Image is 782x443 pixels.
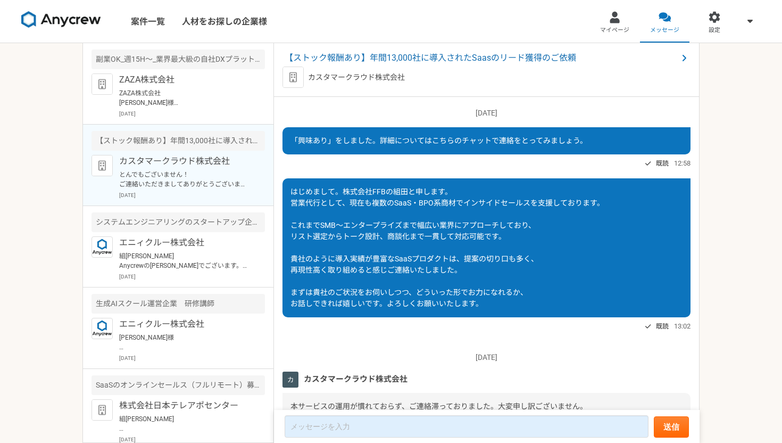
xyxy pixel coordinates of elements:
[91,50,265,69] div: 副業OK_週15H〜_業界最大級の自社DXプラットフォームのコンサルティング営業
[600,26,629,35] span: マイページ
[119,88,251,108] p: ZAZA株式会社 [PERSON_NAME]様 お世話になっております。 株式会社FFBの組田と申します。 このたびはご連絡いただき、誠にありがとうございます。 御社の「Metoree」事業拡大...
[119,73,251,86] p: ZAZA株式会社
[290,187,604,308] span: はじめまして。株式会社FFBの組田と申します。 営業代行として、現在も複数のSaaS・BPO系商材でインサイドセールスを支援しております。 これまでSMB〜エンタープライズまで幅広い業界にアプロ...
[119,251,251,270] p: 組[PERSON_NAME] Anycrewの[PERSON_NAME]でございます。 本日、別件にてご面談ありがとうございました。 こちら別の営業案件ですがご興味いかがでしょうか？ もしご興味...
[304,373,407,385] span: カスタマークラウド株式会社
[709,26,720,35] span: 設定
[290,136,587,145] span: 「興味あり」をしました。詳細についてはこちらのチャットで連絡をとってみましょう。
[674,158,691,168] span: 12:58
[91,73,113,95] img: default_org_logo-42cde973f59100197ec2c8e796e4974ac8490bb5b08a0eb061ff975e4574aa76.png
[119,273,265,281] p: [DATE]
[285,52,678,64] span: 【ストック報酬あり】年間13,000社に導入されたSaasのリード獲得のご依頼
[91,131,265,151] div: 【ストック報酬あり】年間13,000社に導入されたSaasのリード獲得のご依頼
[119,333,251,352] p: [PERSON_NAME]様 返信が遅くなり申し訳ございませんでした。 また先日、お打ち合わせ、ありがとうございました。 ご紹介いただいた別案件の件、承知いたしました。 [PERSON_NAME...
[650,26,679,35] span: メッセージ
[674,321,691,331] span: 13:02
[656,320,669,333] span: 既読
[656,157,669,170] span: 既読
[91,294,265,314] div: 生成AIスクール運営企業 研修講師
[119,170,251,189] p: とんでもございません！ ご連絡いただきましてありがとうございます。 村脇様宛に[DATE] 16:00 - 17:00にて日程調整させて頂きました！
[119,191,265,199] p: [DATE]
[91,399,113,421] img: default_org_logo-42cde973f59100197ec2c8e796e4974ac8490bb5b08a0eb061ff975e4574aa76.png
[91,155,113,176] img: default_org_logo-42cde973f59100197ec2c8e796e4974ac8490bb5b08a0eb061ff975e4574aa76.png
[119,110,265,118] p: [DATE]
[282,372,298,388] img: unnamed.png
[119,414,251,433] p: 組[PERSON_NAME] お世話になっております。 ご対応いただきありがとうございます。 引き続きよろしくお願いいたします。
[91,375,265,395] div: SaaSのオンラインセールス（フルリモート）募集
[308,72,405,83] p: カスタマークラウド株式会社
[119,318,251,331] p: エニィクルー株式会社
[91,318,113,339] img: logo_text_blue_01.png
[282,352,691,363] p: [DATE]
[654,416,689,438] button: 送信
[119,399,251,412] p: 株式会社日本テレアポセンター
[119,236,251,249] p: エニィクルー株式会社
[21,11,101,28] img: 8DqYSo04kwAAAAASUVORK5CYII=
[282,108,691,119] p: [DATE]
[91,212,265,232] div: システムエンジニアリングのスタートアップ企業 生成AIの新規事業のセールスを募集
[119,354,265,362] p: [DATE]
[119,155,251,168] p: カスタマークラウド株式会社
[282,67,304,88] img: default_org_logo-42cde973f59100197ec2c8e796e4974ac8490bb5b08a0eb061ff975e4574aa76.png
[91,236,113,258] img: logo_text_blue_01.png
